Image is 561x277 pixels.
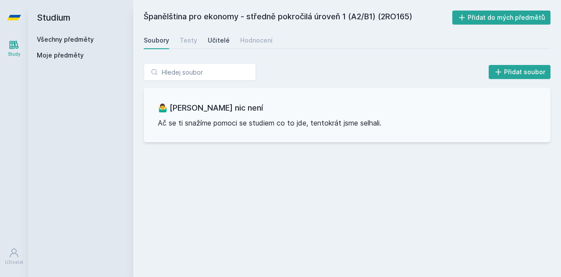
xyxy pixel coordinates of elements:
[2,35,26,62] a: Study
[8,51,21,58] div: Study
[37,36,94,43] a: Všechny předměty
[144,11,452,25] h2: Španělština pro ekonomy - středně pokročilá úroveň 1 (A2/B1) (2RO165)
[240,36,273,45] div: Hodnocení
[180,32,197,49] a: Testy
[208,32,230,49] a: Učitelé
[144,32,169,49] a: Soubory
[452,11,551,25] button: Přidat do mých předmětů
[240,32,273,49] a: Hodnocení
[158,118,536,128] p: Ač se ti snažíme pomoci se studiem co to jde, tentokrát jsme selhali.
[158,102,536,114] h3: 🤷‍♂️ [PERSON_NAME] nic není
[180,36,197,45] div: Testy
[37,51,84,60] span: Moje předměty
[5,259,23,266] div: Uživatel
[2,243,26,270] a: Uživatel
[144,63,256,81] input: Hledej soubor
[144,36,169,45] div: Soubory
[208,36,230,45] div: Učitelé
[489,65,551,79] button: Přidat soubor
